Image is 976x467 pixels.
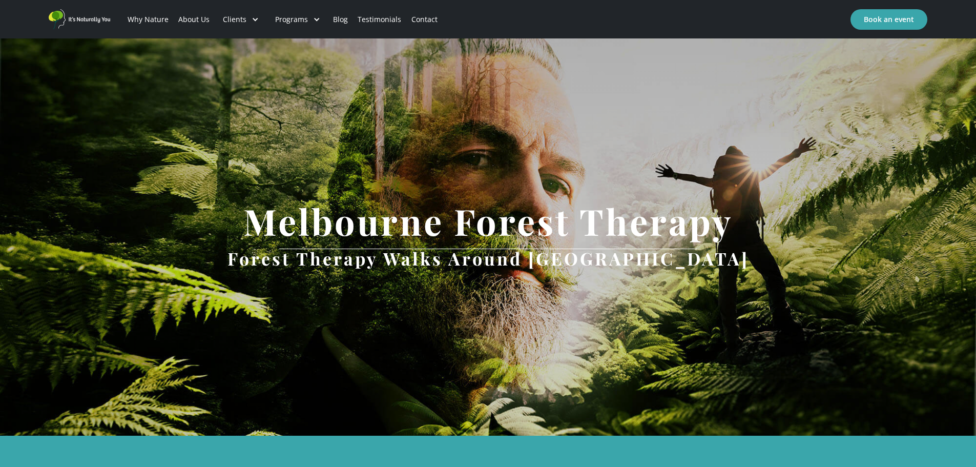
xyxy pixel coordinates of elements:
[215,2,267,37] div: Clients
[850,9,927,30] a: Book an event
[227,249,749,268] h2: Forest Therapy walks around [GEOGRAPHIC_DATA]
[223,14,246,25] div: Clients
[267,2,328,37] div: Programs
[353,2,406,37] a: Testimonials
[406,2,442,37] a: Contact
[228,201,748,241] h1: Melbourne Forest Therapy
[173,2,214,37] a: About Us
[122,2,173,37] a: Why Nature
[49,9,110,29] a: home
[328,2,353,37] a: Blog
[275,14,308,25] div: Programs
